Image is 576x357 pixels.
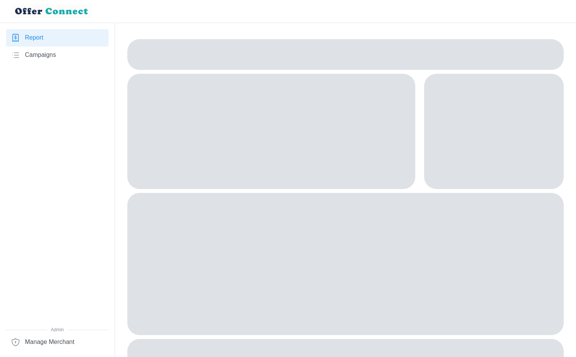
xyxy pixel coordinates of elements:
a: Campaigns [6,46,109,64]
span: Campaigns [25,50,56,60]
a: Manage Merchant [6,334,109,351]
a: Report [6,29,109,46]
span: Admin [6,326,109,334]
span: Manage Merchant [25,337,74,347]
span: Report [25,33,43,43]
img: loyalBe Logo [12,5,92,18]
